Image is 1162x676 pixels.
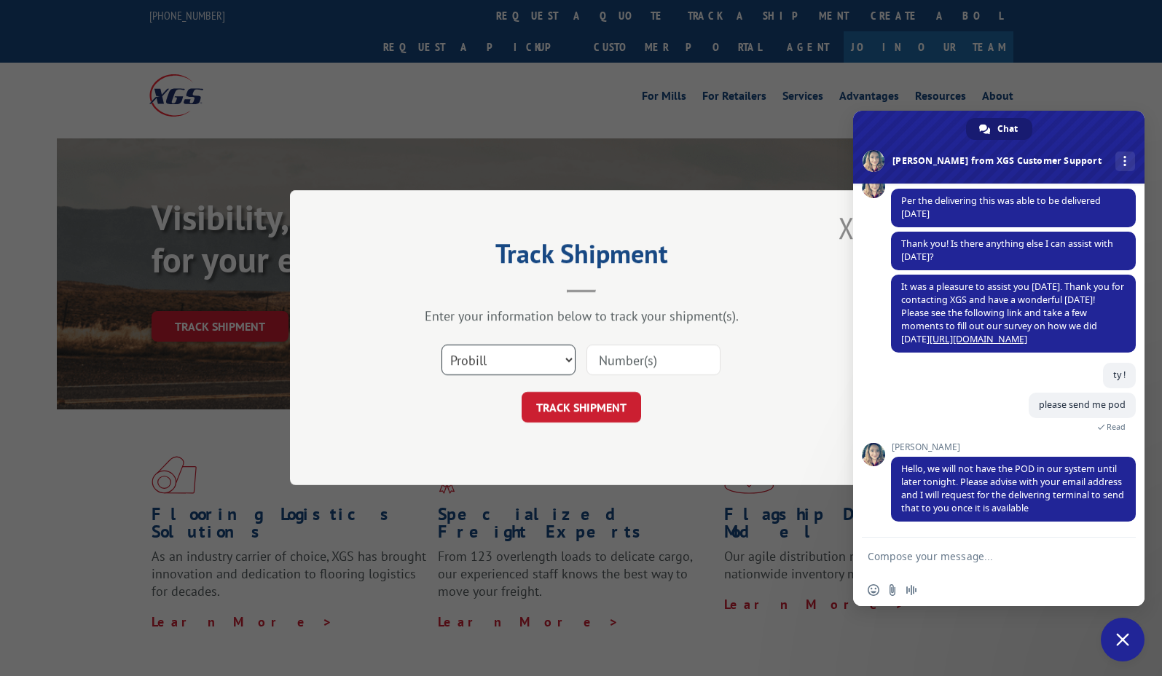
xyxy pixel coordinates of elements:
[997,118,1018,140] span: Chat
[966,118,1032,140] a: Chat
[363,308,800,325] div: Enter your information below to track your shipment(s).
[522,393,641,423] button: TRACK SHIPMENT
[891,442,1136,452] span: [PERSON_NAME]
[868,584,879,596] span: Insert an emoji
[901,237,1113,263] span: Thank you! Is there anything else I can assist with [DATE]?
[868,538,1101,574] textarea: Compose your message...
[901,194,1101,220] span: Per the delivering this was able to be delivered [DATE]
[586,345,721,376] input: Number(s)
[1039,398,1126,411] span: please send me pod
[1101,618,1145,661] a: Close chat
[1107,422,1126,432] span: Read
[1113,369,1126,381] span: ty !
[901,463,1124,514] span: Hello, we will not have the POD in our system until later tonight. Please advise with your email ...
[901,280,1124,345] span: It was a pleasure to assist you [DATE]. Thank you for contacting XGS and have a wonderful [DATE]!...
[906,584,917,596] span: Audio message
[887,584,898,596] span: Send a file
[930,333,1027,345] a: [URL][DOMAIN_NAME]
[839,208,855,247] button: Close modal
[363,243,800,271] h2: Track Shipment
